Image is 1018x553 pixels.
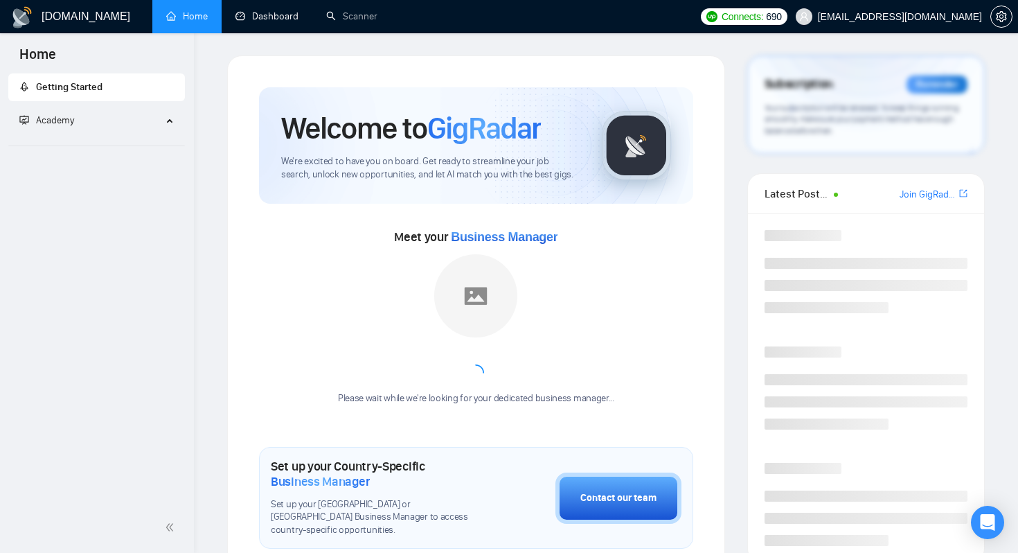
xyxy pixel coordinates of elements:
span: double-left [165,520,179,534]
h1: Set up your Country-Specific [271,459,486,489]
span: 690 [766,9,781,24]
h1: Welcome to [281,109,541,147]
span: fund-projection-screen [19,115,29,125]
div: Open Intercom Messenger [971,506,1004,539]
img: logo [11,6,33,28]
span: Subscription [765,73,833,96]
span: Set up your [GEOGRAPHIC_DATA] or [GEOGRAPHIC_DATA] Business Manager to access country-specific op... [271,498,486,538]
span: Latest Posts from the GigRadar Community [765,185,830,202]
span: Your subscription will be renewed. To keep things running smoothly, make sure your payment method... [765,103,959,136]
span: setting [991,11,1012,22]
div: Reminder [907,76,967,94]
li: Academy Homepage [8,140,185,149]
span: export [959,188,967,199]
a: export [959,187,967,200]
span: loading [467,365,484,381]
a: Join GigRadar Slack Community [900,187,956,202]
span: Academy [36,114,74,126]
div: Please wait while we're looking for your dedicated business manager... [330,392,623,405]
span: rocket [19,82,29,91]
div: Contact our team [580,491,657,506]
a: setting [990,11,1012,22]
span: Connects: [722,9,763,24]
span: Getting Started [36,81,102,93]
span: Business Manager [271,474,370,489]
a: homeHome [166,10,208,22]
button: Contact our team [555,473,681,524]
a: dashboardDashboard [235,10,298,22]
li: Getting Started [8,73,185,101]
img: placeholder.png [434,254,517,337]
span: GigRadar [427,109,541,147]
img: gigradar-logo.png [602,111,671,180]
span: Meet your [394,229,557,245]
span: Academy [19,114,74,126]
a: searchScanner [326,10,377,22]
button: setting [990,6,1012,28]
img: upwork-logo.png [706,11,717,22]
span: Home [8,44,67,73]
span: user [799,12,809,21]
span: We're excited to have you on board. Get ready to streamline your job search, unlock new opportuni... [281,155,580,182]
span: Business Manager [451,230,557,244]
